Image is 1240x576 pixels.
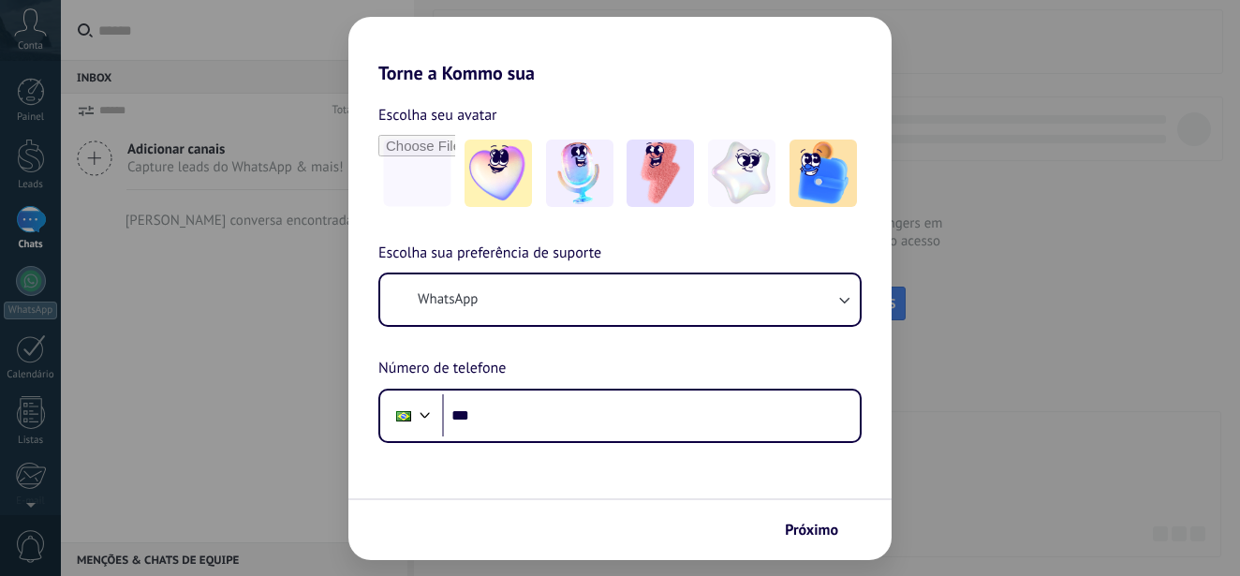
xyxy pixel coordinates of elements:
img: -5.jpeg [790,140,857,207]
h2: Torne a Kommo sua [348,17,892,84]
img: -4.jpeg [708,140,775,207]
span: Escolha sua preferência de suporte [378,242,601,266]
span: Próximo [785,524,838,537]
button: WhatsApp [380,274,860,325]
img: -2.jpeg [546,140,613,207]
span: Escolha seu avatar [378,103,497,127]
img: -3.jpeg [627,140,694,207]
img: -1.jpeg [465,140,532,207]
div: Brazil: + 55 [386,396,421,436]
span: WhatsApp [418,290,478,309]
button: Próximo [776,514,864,546]
span: Número de telefone [378,357,506,381]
